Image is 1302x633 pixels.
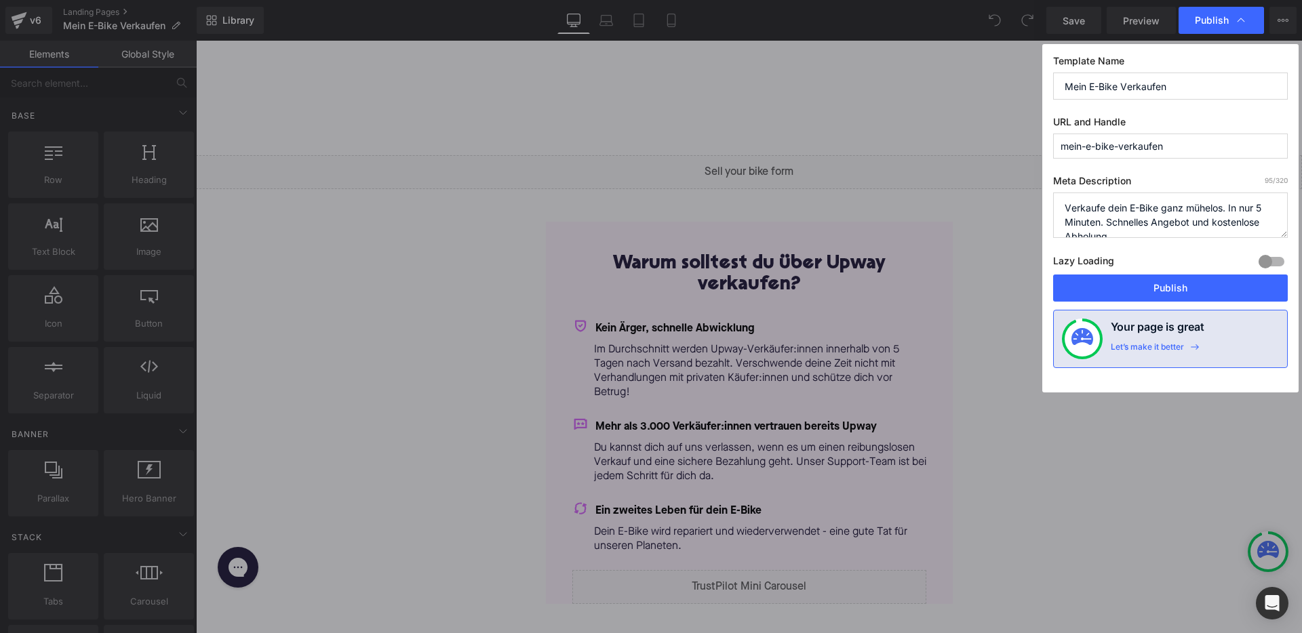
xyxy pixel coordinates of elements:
[1053,192,1288,238] textarea: Verkaufe dein E-Bike ganz mühelos. In nur 5 Minuten. Schnelles Angebot und kostenlose Abholung.
[1256,587,1288,619] div: Open Intercom Messenger
[398,302,730,359] p: Im Durchschnitt werden Upway-Verkäufer:innen innerhalb von 5 Tagen nach Versand bezahlt. Verschwe...
[1265,176,1273,184] span: 95
[376,213,730,256] h2: Warum solltest du über Upway verkaufen?
[1053,55,1288,73] label: Template Name
[399,381,681,392] span: Mehr als 3.000 Verkäufer:innen vertrauen bereits Upway
[1053,116,1288,134] label: URL and Handle
[1071,328,1093,350] img: onboarding-status.svg
[399,465,566,476] span: Ein zweites Leben für dein E-Bike
[15,502,69,552] iframe: Gorgias live chat messenger
[398,401,730,443] p: Du kannst dich auf uns verlassen, wenn es um einen reibungslosen Verkauf und eine sichere Bezahlu...
[1195,14,1229,26] span: Publish
[1053,175,1288,192] label: Meta Description
[1265,176,1288,184] span: /320
[1111,319,1204,342] h4: Your page is great
[1053,274,1288,302] button: Publish
[1111,342,1184,359] div: Let’s make it better
[398,485,730,513] p: Dein E-Bike wird repariert und wiederverwendet - eine gute Tat für unseren Planeten.
[399,283,558,293] span: Kein Ärger, schnelle Abwicklung
[1053,252,1114,274] label: Lazy Loading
